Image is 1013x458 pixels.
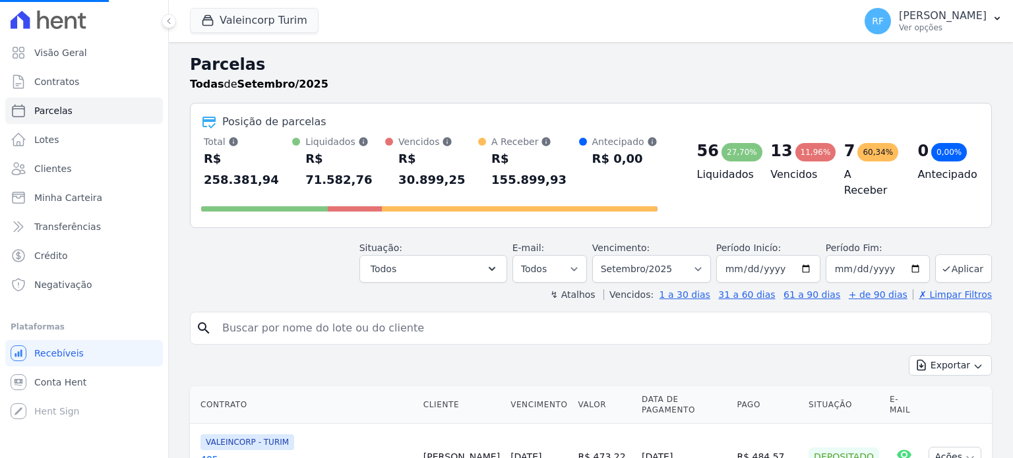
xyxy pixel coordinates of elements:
[770,140,792,161] div: 13
[844,167,897,198] h4: A Receber
[204,135,292,148] div: Total
[491,148,578,190] div: R$ 155.899,93
[5,69,163,95] a: Contratos
[550,289,595,300] label: ↯ Atalhos
[34,347,84,360] span: Recebíveis
[305,135,385,148] div: Liquidados
[359,243,402,253] label: Situação:
[34,249,68,262] span: Crédito
[935,254,992,283] button: Aplicar
[398,148,478,190] div: R$ 30.899,25
[5,272,163,298] a: Negativação
[826,241,930,255] label: Período Fim:
[697,140,719,161] div: 56
[931,143,967,161] div: 0,00%
[418,386,505,424] th: Cliente
[190,8,319,33] button: Valeincorp Turim
[196,320,212,336] i: search
[512,243,545,253] label: E-mail:
[573,386,637,424] th: Valor
[783,289,840,300] a: 61 a 90 dias
[204,148,292,190] div: R$ 258.381,94
[803,386,884,424] th: Situação
[913,289,992,300] a: ✗ Limpar Filtros
[899,22,987,33] p: Ver opções
[371,261,396,277] span: Todos
[909,355,992,376] button: Exportar
[11,319,158,335] div: Plataformas
[660,289,710,300] a: 1 a 30 dias
[5,214,163,240] a: Transferências
[770,167,823,183] h4: Vencidos
[214,315,986,341] input: Buscar por nome do lote ou do cliente
[872,16,884,26] span: RF
[190,76,328,92] p: de
[731,386,803,424] th: Pago
[5,369,163,395] a: Conta Hent
[34,133,59,146] span: Lotes
[34,278,92,291] span: Negativação
[917,167,970,183] h4: Antecipado
[200,434,294,450] span: VALEINCORP - TURIM
[592,148,658,169] div: R$ 0,00
[795,143,836,161] div: 11,96%
[190,386,418,424] th: Contrato
[398,135,478,148] div: Vencidos
[5,40,163,66] a: Visão Geral
[917,140,929,161] div: 0
[34,46,87,59] span: Visão Geral
[34,220,101,233] span: Transferências
[5,127,163,153] a: Lotes
[222,114,326,130] div: Posição de parcelas
[359,255,507,283] button: Todos
[592,135,658,148] div: Antecipado
[190,78,224,90] strong: Todas
[849,289,907,300] a: + de 90 dias
[718,289,775,300] a: 31 a 60 dias
[899,9,987,22] p: [PERSON_NAME]
[697,167,750,183] h4: Liquidados
[854,3,1013,40] button: RF [PERSON_NAME] Ver opções
[592,243,650,253] label: Vencimento:
[34,376,86,389] span: Conta Hent
[505,386,572,424] th: Vencimento
[491,135,578,148] div: A Receber
[5,98,163,124] a: Parcelas
[884,386,923,424] th: E-mail
[5,185,163,211] a: Minha Carteira
[237,78,328,90] strong: Setembro/2025
[636,386,731,424] th: Data de Pagamento
[857,143,898,161] div: 60,34%
[34,162,71,175] span: Clientes
[844,140,855,161] div: 7
[305,148,385,190] div: R$ 71.582,76
[716,243,781,253] label: Período Inicío:
[5,243,163,269] a: Crédito
[603,289,654,300] label: Vencidos:
[190,53,992,76] h2: Parcelas
[34,75,79,88] span: Contratos
[34,191,102,204] span: Minha Carteira
[5,340,163,366] a: Recebíveis
[34,104,73,117] span: Parcelas
[721,143,762,161] div: 27,70%
[5,156,163,182] a: Clientes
